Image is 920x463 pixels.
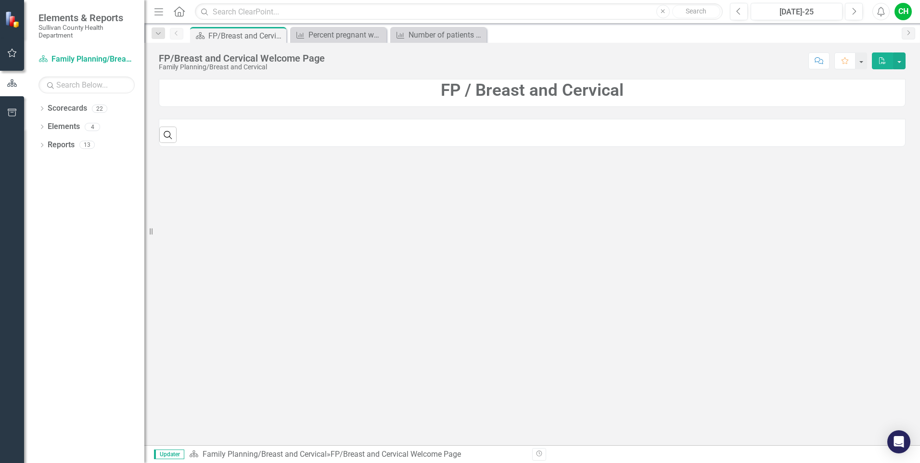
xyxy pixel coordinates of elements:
a: Family Planning/Breast and Cervical [38,54,135,65]
div: 4 [85,123,100,131]
div: FP/Breast and Cervical Welcome Page [331,450,461,459]
div: 13 [79,141,95,149]
div: Open Intercom Messenger [887,430,910,453]
input: Search ClearPoint... [195,3,723,20]
a: Scorecards [48,103,87,114]
a: Reports [48,140,75,151]
input: Search Below... [38,77,135,93]
div: » [189,449,525,460]
div: FP/Breast and Cervical Welcome Page [208,30,284,42]
button: Search [672,5,720,18]
a: Family Planning/Breast and Cervical [203,450,327,459]
small: Sullivan County Health Department [38,24,135,39]
div: 22 [92,104,107,113]
button: [DATE]-25 [751,3,843,20]
button: CH [894,3,912,20]
a: Percent pregnant women test for RPR ([MEDICAL_DATA]) [293,29,384,41]
div: Family Planning/Breast and Cervical [159,64,325,71]
div: [DATE]-25 [754,6,839,18]
span: Elements & Reports [38,12,135,24]
a: Number of patients served in FP clinic [393,29,484,41]
span: Search [686,7,706,15]
a: Elements [48,121,80,132]
strong: FP / Breast and Cervical [441,80,624,100]
img: ClearPoint Strategy [5,11,22,28]
span: Updater [154,450,184,459]
div: FP/Breast and Cervical Welcome Page [159,53,325,64]
div: Percent pregnant women test for RPR ([MEDICAL_DATA]) [308,29,384,41]
div: Number of patients served in FP clinic [409,29,484,41]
